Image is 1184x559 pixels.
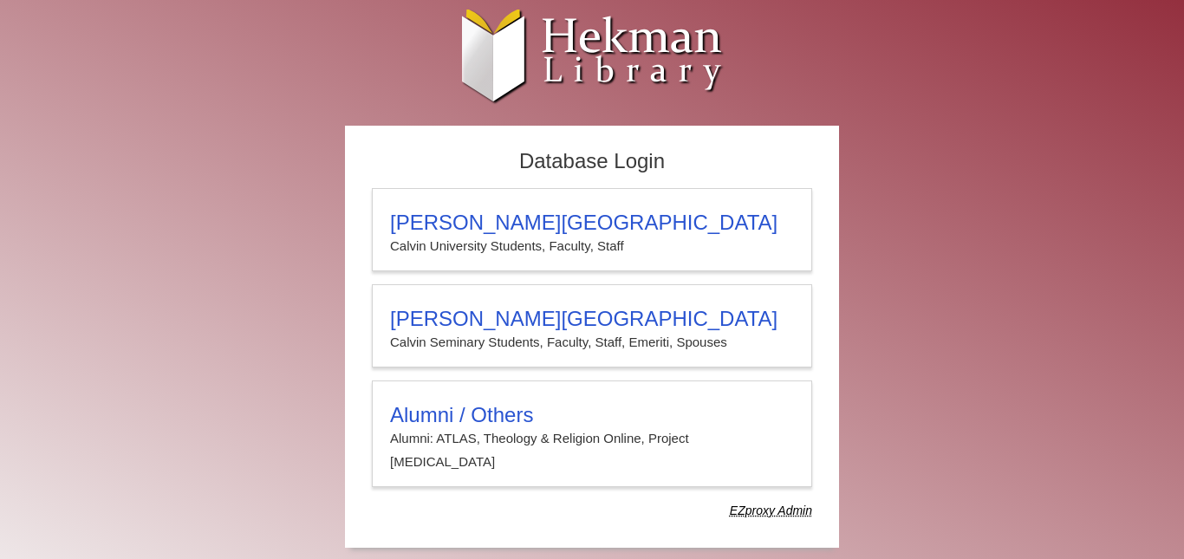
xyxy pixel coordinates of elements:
[390,307,794,331] h3: [PERSON_NAME][GEOGRAPHIC_DATA]
[390,331,794,354] p: Calvin Seminary Students, Faculty, Staff, Emeriti, Spouses
[730,504,812,517] dfn: Use Alumni login
[372,284,812,367] a: [PERSON_NAME][GEOGRAPHIC_DATA]Calvin Seminary Students, Faculty, Staff, Emeriti, Spouses
[372,188,812,271] a: [PERSON_NAME][GEOGRAPHIC_DATA]Calvin University Students, Faculty, Staff
[390,235,794,257] p: Calvin University Students, Faculty, Staff
[390,403,794,427] h3: Alumni / Others
[363,144,821,179] h2: Database Login
[390,211,794,235] h3: [PERSON_NAME][GEOGRAPHIC_DATA]
[390,427,794,473] p: Alumni: ATLAS, Theology & Religion Online, Project [MEDICAL_DATA]
[390,403,794,473] summary: Alumni / OthersAlumni: ATLAS, Theology & Religion Online, Project [MEDICAL_DATA]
